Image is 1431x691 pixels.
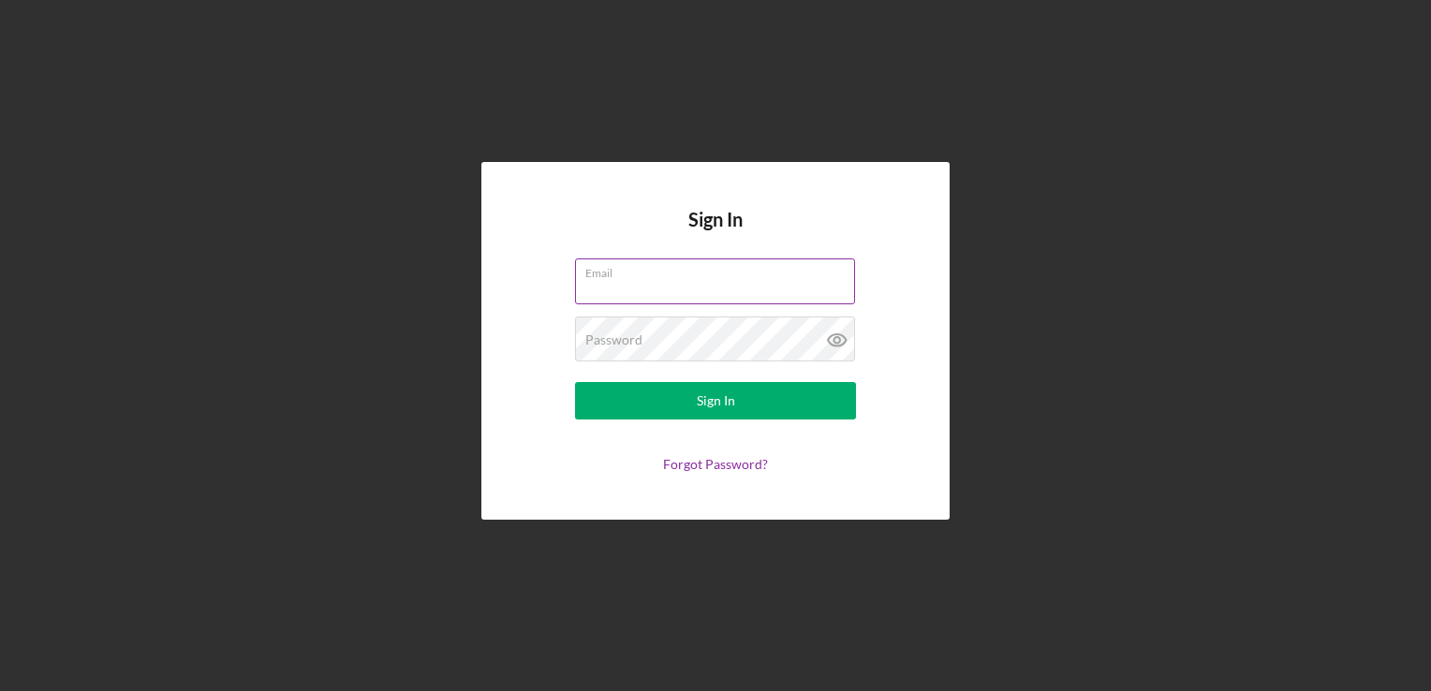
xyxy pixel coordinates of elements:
[663,456,768,472] a: Forgot Password?
[688,209,743,258] h4: Sign In
[575,382,856,419] button: Sign In
[697,382,735,419] div: Sign In
[585,332,642,347] label: Password
[585,259,855,280] label: Email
